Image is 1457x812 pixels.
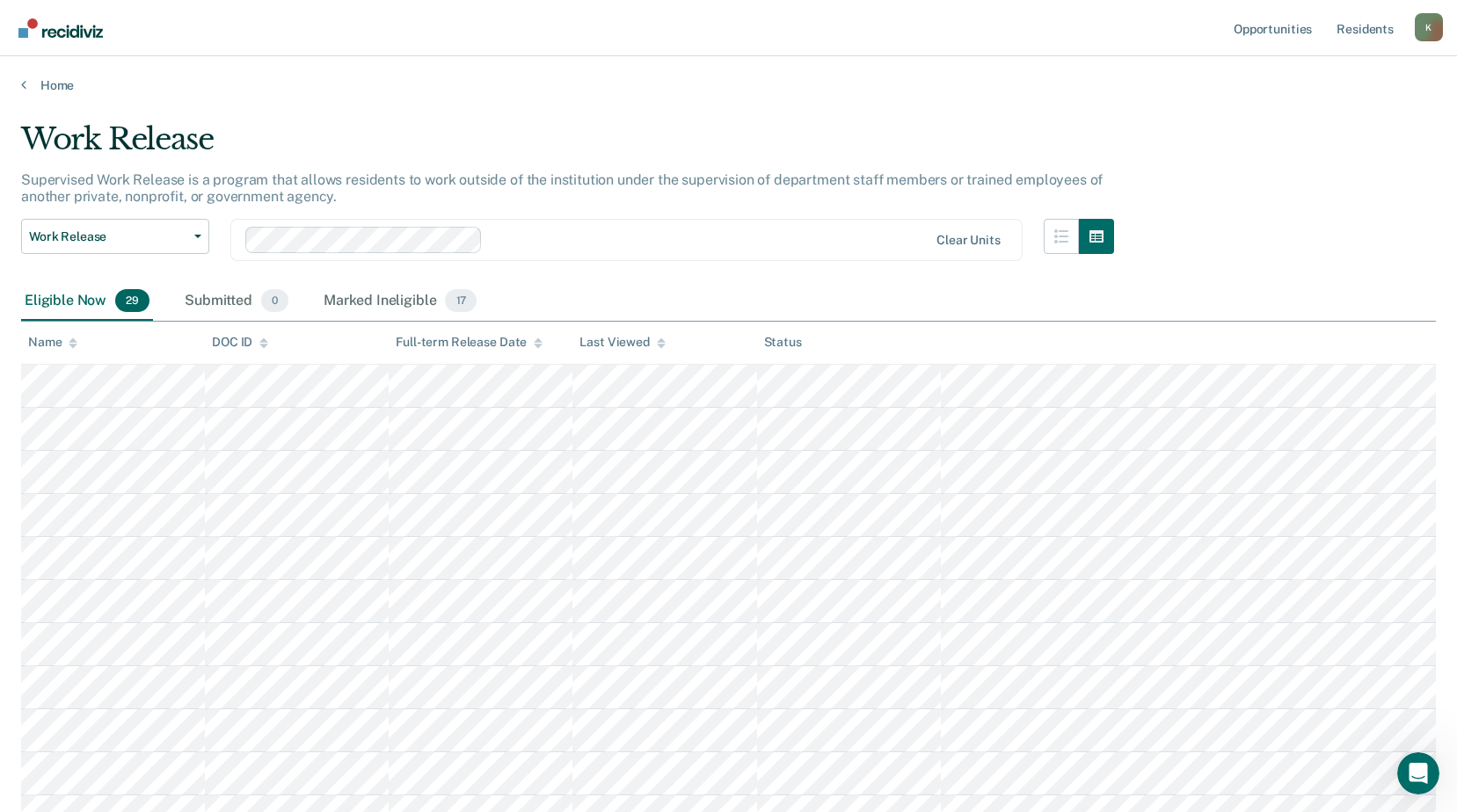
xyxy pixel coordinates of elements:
div: Status [764,335,802,350]
div: Clear units [936,233,1001,248]
button: Profile dropdown button [1415,13,1443,41]
span: Work Release [29,229,187,244]
div: Name [28,335,77,350]
span: 17 [445,289,477,312]
div: Full-term Release Date [396,335,543,350]
iframe: Intercom live chat [1397,752,1439,794]
div: K [1415,13,1443,41]
div: Submitted0 [181,282,292,321]
p: Supervised Work Release is a program that allows residents to work outside of the institution und... [21,171,1103,205]
div: DOC ID [212,335,268,350]
div: Marked Ineligible17 [320,282,480,321]
button: Work Release [21,219,209,254]
span: 0 [261,289,288,312]
span: 29 [115,289,149,312]
div: Work Release [21,121,1114,171]
div: Eligible Now29 [21,282,153,321]
a: Home [21,77,1436,93]
img: Recidiviz [18,18,103,38]
div: Last Viewed [579,335,665,350]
